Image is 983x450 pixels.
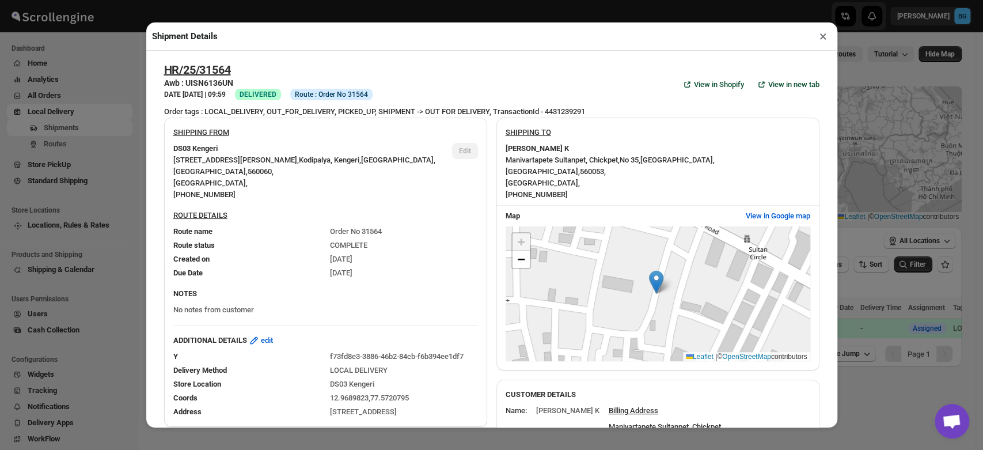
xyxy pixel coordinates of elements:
span: [GEOGRAPHIC_DATA] , [506,167,580,176]
span: 12.9689823,77.5720795 [330,394,409,402]
div: Name: [506,405,527,417]
b: DS03 Kengeri [173,143,218,154]
a: Zoom in [513,233,530,251]
a: Leaflet [686,353,713,361]
button: HR/25/31564 [164,63,231,77]
span: [PHONE_NUMBER] [506,190,568,199]
span: View in new tab [768,79,819,90]
span: Order No 31564 [330,227,382,236]
span: LOCAL DELIVERY [330,366,388,375]
u: SHIPPING TO [506,128,551,137]
div: © contributors [683,352,810,362]
u: ROUTE DETAILS [173,211,227,220]
b: [PERSON_NAME] K [506,143,569,154]
u: Billing Address [609,406,658,415]
h3: DATE [164,90,226,99]
span: Address [173,407,202,416]
span: | [715,353,717,361]
span: View in Google map [746,210,810,222]
b: NOTES [173,289,197,298]
span: [STREET_ADDRESS][PERSON_NAME] , [173,156,299,164]
span: [GEOGRAPHIC_DATA] , [506,179,580,187]
span: Y [173,352,178,361]
span: 560060 , [248,167,274,176]
span: [GEOGRAPHIC_DATA] , [173,167,248,176]
span: Store Location [173,380,221,388]
span: No 35 , [620,156,640,164]
u: SHIPPING FROM [173,128,229,137]
span: Due Date [173,269,203,277]
span: No notes from customer [173,305,254,314]
span: Route name [173,227,212,236]
span: Route status [173,241,215,249]
div: Order tags : LOCAL_DELIVERY, OUT_FOR_DELIVERY, PICKED_UP, SHIPMENT -> OUT FOR DELIVERY, Transacti... [164,106,819,118]
span: [PERSON_NAME] K [536,406,599,415]
span: Created on [173,255,210,263]
h2: Shipment Details [152,31,218,42]
span: edit [261,335,273,346]
span: DS03 Kengeri [330,380,374,388]
span: [DATE] [330,255,352,263]
div: Manivartapete Sultanpet, Chickpet No 35 [GEOGRAPHIC_DATA] [609,421,721,444]
span: [GEOGRAPHIC_DATA] , [361,156,435,164]
span: COMPLETE [330,241,367,249]
span: Delivery Method [173,366,227,375]
span: [GEOGRAPHIC_DATA] , [173,179,248,187]
span: [GEOGRAPHIC_DATA] , [640,156,715,164]
span: 560053 , [580,167,606,176]
button: View in new tab [749,75,826,94]
b: ADDITIONAL DETAILS [173,335,247,346]
span: [DATE] [330,269,352,277]
span: [STREET_ADDRESS] [330,407,397,416]
button: edit [241,331,280,350]
a: View in Shopify [674,75,751,94]
a: Zoom out [513,251,530,268]
span: DELIVERED [240,90,276,99]
span: View in Shopify [694,79,744,90]
span: Kodipalya, Kengeri , [299,156,361,164]
img: Marker [649,270,663,294]
button: View in Google map [739,207,817,225]
a: OpenStreetMap [722,353,771,361]
span: Manivartapete Sultanpet, Chickpet , [506,156,620,164]
span: + [517,235,525,249]
h3: CUSTOMER DETAILS [506,389,810,400]
b: [DATE] | 09:59 [183,90,226,99]
span: [PHONE_NUMBER] [173,190,236,199]
div: Open chat [935,404,969,438]
span: f73fd8e3-3886-46b2-84cb-f6b394ee1df7 [330,352,464,361]
span: − [517,252,525,266]
span: Coords [173,394,198,402]
b: Map [506,211,520,220]
button: × [815,28,832,44]
h3: Awb : UISN6136UN [164,77,373,89]
span: Route : Order No 31564 [295,90,368,99]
